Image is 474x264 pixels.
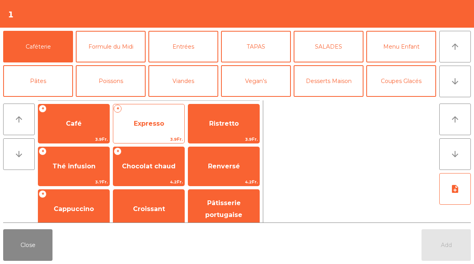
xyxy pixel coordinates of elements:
span: Café [66,120,82,127]
button: Caféterie [3,31,73,62]
button: Formule du Midi [76,31,146,62]
button: arrow_downward [3,138,35,170]
button: arrow_downward [439,138,471,170]
span: 4.2Fr. [113,178,184,186]
span: Thé infusion [52,162,96,170]
span: 1.8Fr. [113,221,184,228]
button: SALADES [294,31,363,62]
i: arrow_downward [450,149,460,159]
span: 4.2Fr. [188,178,259,186]
button: arrow_downward [439,66,471,97]
button: Poissons [76,65,146,97]
button: Desserts Maison [294,65,363,97]
span: Expresso [134,120,164,127]
span: + [39,105,47,113]
button: Coupes Glacés [366,65,436,97]
span: + [114,147,122,155]
button: arrow_upward [439,104,471,135]
h4: 1 [8,9,14,21]
span: + [114,105,122,113]
i: arrow_upward [450,115,460,124]
button: arrow_upward [3,104,35,135]
button: note_add [439,173,471,205]
span: 4.5Fr. [38,221,109,228]
button: Close [3,229,52,261]
span: Cappuccino [54,205,94,213]
button: Entrées [148,31,218,62]
span: + [39,190,47,198]
span: 3.9Fr. [188,136,259,143]
span: Chocolat chaud [122,162,176,170]
span: 4.5Fr. [188,221,259,228]
span: Renversé [208,162,240,170]
i: arrow_downward [450,77,460,86]
span: + [39,147,47,155]
i: arrow_upward [14,115,24,124]
button: arrow_upward [439,31,471,62]
span: Pâtisserie portugaise [205,199,242,219]
i: arrow_upward [450,42,460,51]
button: TAPAS [221,31,291,62]
i: note_add [450,184,460,194]
button: Menu Enfant [366,31,436,62]
span: 3.7Fr. [38,178,109,186]
i: arrow_downward [14,149,24,159]
span: 3.9Fr. [113,136,184,143]
button: Viandes [148,65,218,97]
span: Ristretto [209,120,239,127]
button: Vegan's [221,65,291,97]
button: Pâtes [3,65,73,97]
span: Croissant [133,205,165,213]
span: 3.9Fr. [38,136,109,143]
